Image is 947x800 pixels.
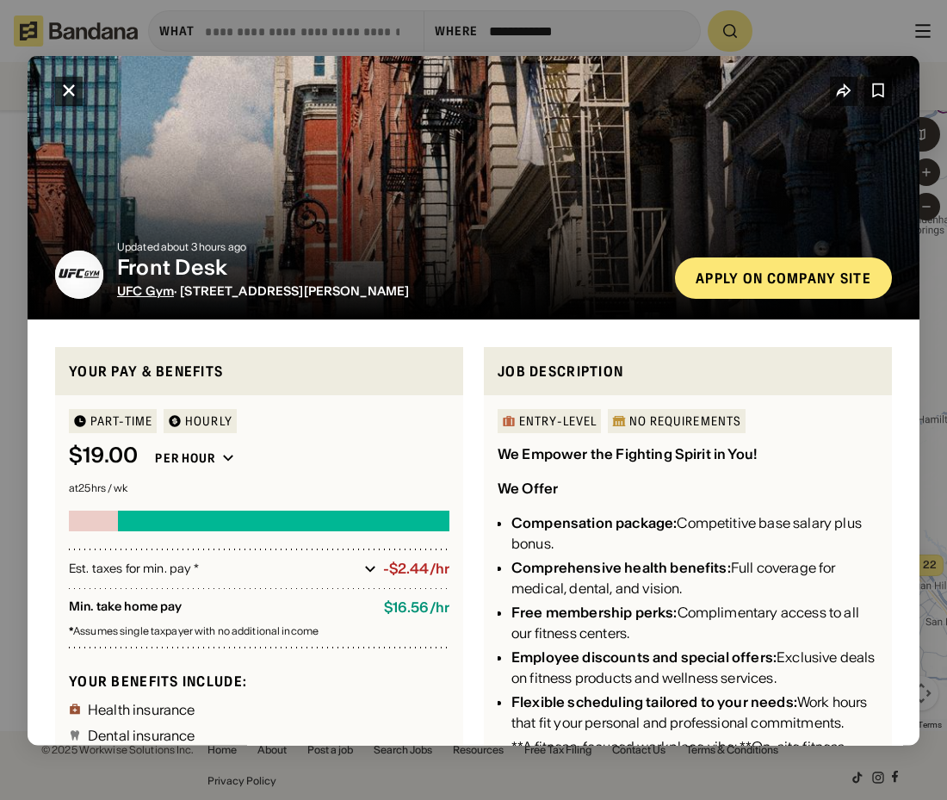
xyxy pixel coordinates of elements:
div: Compensation package: [511,514,677,531]
div: Health insurance [88,702,195,716]
div: -$2.44/hr [383,561,449,577]
div: **A fitness-focused workplace vibe: **On-site fitness classes, wellness programs, and a supportiv... [511,736,878,778]
div: We Empower the Fighting Spirit in You! [498,445,757,462]
span: UFC Gym [117,282,174,298]
div: Per hour [155,450,215,466]
div: Dental insurance [88,728,195,741]
img: UFC Gym logo [55,250,103,298]
div: Part-time [90,415,152,427]
div: No Requirements [629,415,741,427]
div: at 25 hrs / wk [69,483,449,493]
div: Your pay & benefits [69,360,449,381]
div: Complimentary access to all our fitness centers. [511,602,878,643]
div: Min. take home pay [69,599,370,616]
div: Updated about 3 hours ago [117,241,661,251]
div: $ 19.00 [69,443,138,468]
div: Flexible scheduling tailored to your needs: [511,693,797,710]
div: Competitive base salary plus bonus. [511,512,878,554]
div: Full coverage for medical, dental, and vision. [511,557,878,598]
div: Employee discounts and special offers: [511,648,777,666]
div: Job Description [498,360,878,381]
div: Your benefits include: [69,672,449,690]
div: Comprehensive health benefits: [511,559,731,576]
div: Free membership perks: [511,604,678,621]
div: Entry-Level [519,415,597,427]
div: Front Desk [117,255,661,280]
div: We Offer [498,480,558,497]
div: · [STREET_ADDRESS][PERSON_NAME] [117,283,661,298]
div: Assumes single taxpayer with no additional income [69,626,449,636]
div: HOURLY [185,415,232,427]
div: Apply on company site [696,270,871,284]
div: Exclusive deals on fitness products and wellness services. [511,647,878,688]
div: $ 16.56 / hr [384,599,449,616]
div: Est. taxes for min. pay * [69,560,357,577]
div: Work hours that fit your personal and professional commitments. [511,691,878,733]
